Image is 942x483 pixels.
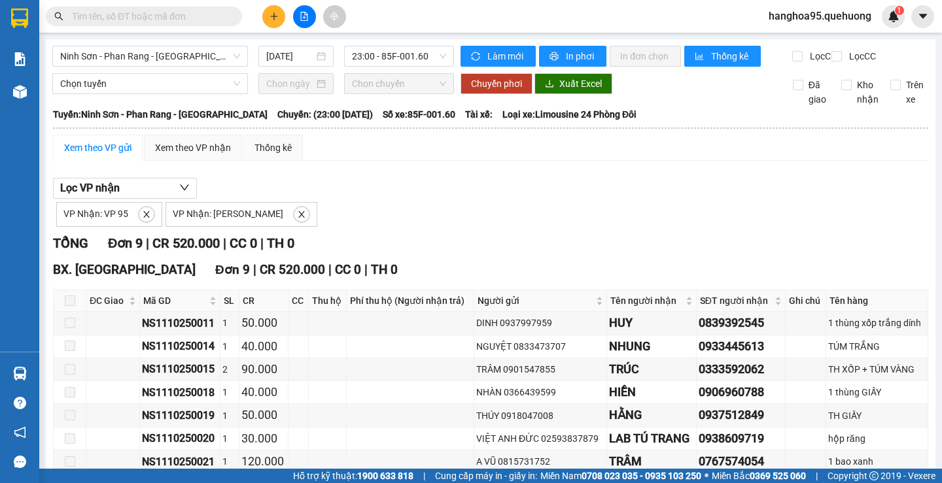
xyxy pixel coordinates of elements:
div: 1 [222,408,236,423]
div: 0839392545 [699,314,783,332]
div: VIỆT ANH ĐỨC 02593837879 [476,431,604,446]
div: NHÀN 0366439599 [476,385,604,399]
div: TH XỐP + TÚM VÀNG [828,362,926,376]
div: 50.000 [241,314,286,332]
span: CC 0 [230,235,257,251]
span: Người gửi [478,293,593,308]
div: 1 [222,339,236,354]
span: Đơn 9 [215,262,250,277]
th: CC [288,290,308,312]
span: bar-chart [695,52,706,62]
button: In đơn chọn [610,46,681,67]
button: downloadXuất Excel [534,73,612,94]
span: ⚪️ [705,473,708,478]
button: file-add [293,5,316,28]
div: TRÂM 0901547855 [476,362,604,376]
div: 0767574054 [699,452,783,471]
div: HUY [609,314,693,332]
img: logo-vxr [11,8,28,28]
div: 1 [222,385,236,399]
button: bar-chartThống kê [684,46,761,67]
strong: 0708 023 035 - 0935 103 250 [582,471,701,481]
span: Chọn chuyến [352,74,446,93]
td: NS1110250021 [140,450,221,473]
div: Thống kê [254,141,292,155]
span: Mã GD [143,293,207,308]
div: hộp răng [828,431,926,446]
div: NS1110250021 [142,454,218,470]
div: 1 [222,431,236,446]
div: 0937512849 [699,406,783,424]
span: Miền Bắc [712,469,806,483]
button: Lọc VP nhận [53,178,197,199]
td: NS1110250019 [140,404,221,427]
td: 0839392545 [697,312,786,335]
span: CR 520.000 [152,235,220,251]
span: Chuyến: (23:00 [DATE]) [277,107,373,122]
div: 0938609719 [699,429,783,448]
span: Tài xế: [465,107,493,122]
td: LAB TÚ TRANG [607,427,696,450]
div: 40.000 [241,383,286,401]
div: THÚY 0918047008 [476,408,604,423]
div: HẰNG [609,406,693,424]
div: 50.000 [241,406,286,424]
th: Thu hộ [309,290,347,312]
span: Đơn 9 [108,235,143,251]
span: down [179,182,190,193]
span: Trên xe [901,78,929,107]
div: NS1110250011 [142,315,218,331]
span: CR 520.000 [260,262,325,277]
span: | [146,235,149,251]
span: printer [549,52,561,62]
span: aim [330,12,339,21]
th: Tên hàng [826,290,928,312]
img: icon-new-feature [888,10,899,22]
span: search [54,12,63,21]
button: caret-down [911,5,934,28]
span: VP Nhận: VP 95 [63,208,128,219]
div: NS1110250014 [142,338,218,354]
span: notification [14,426,26,439]
span: Đã giao [803,78,831,107]
div: 1 thùng GIẤY [828,385,926,399]
span: Miền Nam [540,469,701,483]
span: Tên người nhận [610,293,682,308]
td: HẰNG [607,404,696,427]
th: SL [220,290,239,312]
span: | [364,262,368,277]
span: In phơi [566,49,596,63]
td: NS1110250020 [140,427,221,450]
div: 90.000 [241,360,286,378]
div: 0933445613 [699,337,783,356]
span: | [253,262,256,277]
div: NGUYỆT 0833473707 [476,339,604,354]
div: Xem theo VP nhận [155,141,231,155]
th: CR [239,290,288,312]
td: HUY [607,312,696,335]
span: Số xe: 85F-001.60 [383,107,455,122]
span: Lọc CR [805,49,839,63]
sup: 1 [895,6,904,15]
span: | [260,235,264,251]
span: sync [471,52,482,62]
span: close [294,210,309,219]
button: syncLàm mới [461,46,536,67]
div: LAB TÚ TRANG [609,429,693,448]
button: printerIn phơi [539,46,606,67]
span: Loại xe: Limousine 24 Phòng Đôi [502,107,637,122]
span: | [223,235,226,251]
input: Chọn ngày [266,76,314,91]
img: warehouse-icon [13,85,27,99]
td: NHUNG [607,335,696,358]
span: Chọn tuyến [60,74,240,93]
button: plus [262,5,285,28]
span: Kho nhận [852,78,884,107]
div: 40.000 [241,337,286,356]
span: caret-down [917,10,929,22]
span: 1 [897,6,901,15]
button: close [294,207,309,222]
div: 2 [222,362,236,376]
b: Tuyến: Ninh Sơn - Phan Rang - [GEOGRAPHIC_DATA] [53,109,268,120]
span: Lọc VP nhận [60,180,120,196]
